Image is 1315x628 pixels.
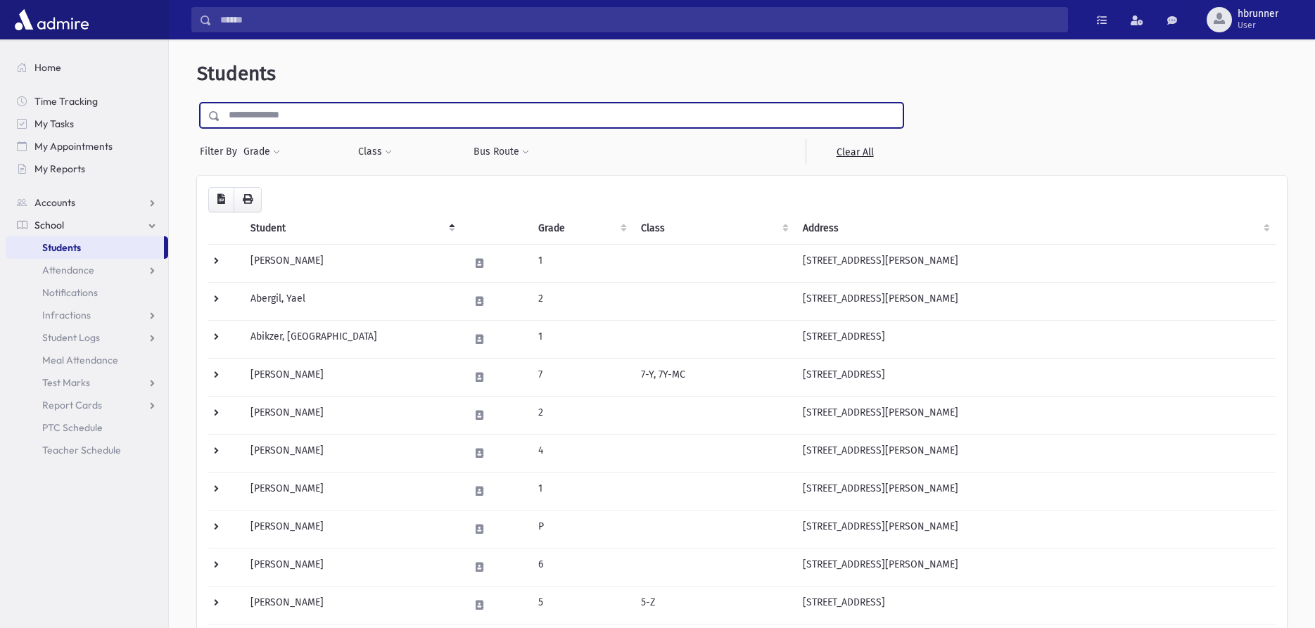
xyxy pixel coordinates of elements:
[34,219,64,231] span: School
[806,139,903,165] a: Clear All
[6,191,168,214] a: Accounts
[242,510,460,548] td: [PERSON_NAME]
[530,510,633,548] td: P
[242,434,460,472] td: [PERSON_NAME]
[633,212,794,245] th: Class: activate to sort column ascending
[42,354,118,366] span: Meal Attendance
[530,472,633,510] td: 1
[6,439,168,461] a: Teacher Schedule
[794,434,1276,472] td: [STREET_ADDRESS][PERSON_NAME]
[11,6,92,34] img: AdmirePro
[1238,8,1278,20] span: hbrunner
[34,117,74,130] span: My Tasks
[242,358,460,396] td: [PERSON_NAME]
[6,394,168,416] a: Report Cards
[42,264,94,276] span: Attendance
[242,396,460,434] td: [PERSON_NAME]
[794,586,1276,624] td: [STREET_ADDRESS]
[197,62,276,85] span: Students
[6,135,168,158] a: My Appointments
[794,282,1276,320] td: [STREET_ADDRESS][PERSON_NAME]
[34,61,61,74] span: Home
[530,358,633,396] td: 7
[242,548,460,586] td: [PERSON_NAME]
[357,139,393,165] button: Class
[530,282,633,320] td: 2
[6,281,168,304] a: Notifications
[34,196,75,209] span: Accounts
[242,586,460,624] td: [PERSON_NAME]
[794,472,1276,510] td: [STREET_ADDRESS][PERSON_NAME]
[42,309,91,321] span: Infractions
[242,282,460,320] td: Abergil, Yael
[208,187,234,212] button: CSV
[633,586,794,624] td: 5-Z
[794,212,1276,245] th: Address: activate to sort column ascending
[6,416,168,439] a: PTC Schedule
[6,371,168,394] a: Test Marks
[794,244,1276,282] td: [STREET_ADDRESS][PERSON_NAME]
[42,331,100,344] span: Student Logs
[530,548,633,586] td: 6
[42,421,103,434] span: PTC Schedule
[6,326,168,349] a: Student Logs
[794,396,1276,434] td: [STREET_ADDRESS][PERSON_NAME]
[530,396,633,434] td: 2
[34,95,98,108] span: Time Tracking
[212,7,1067,32] input: Search
[242,244,460,282] td: [PERSON_NAME]
[242,212,460,245] th: Student: activate to sort column descending
[6,113,168,135] a: My Tasks
[200,144,243,159] span: Filter By
[6,90,168,113] a: Time Tracking
[243,139,281,165] button: Grade
[234,187,262,212] button: Print
[1238,20,1278,31] span: User
[6,158,168,180] a: My Reports
[34,140,113,153] span: My Appointments
[6,259,168,281] a: Attendance
[530,586,633,624] td: 5
[242,472,460,510] td: [PERSON_NAME]
[473,139,530,165] button: Bus Route
[530,434,633,472] td: 4
[530,320,633,358] td: 1
[42,241,81,254] span: Students
[530,212,633,245] th: Grade: activate to sort column ascending
[42,399,102,411] span: Report Cards
[6,56,168,79] a: Home
[794,548,1276,586] td: [STREET_ADDRESS][PERSON_NAME]
[6,349,168,371] a: Meal Attendance
[42,376,90,389] span: Test Marks
[6,214,168,236] a: School
[794,510,1276,548] td: [STREET_ADDRESS][PERSON_NAME]
[242,320,460,358] td: Abikzer, [GEOGRAPHIC_DATA]
[530,244,633,282] td: 1
[42,286,98,299] span: Notifications
[42,444,121,456] span: Teacher Schedule
[6,304,168,326] a: Infractions
[794,358,1276,396] td: [STREET_ADDRESS]
[34,162,85,175] span: My Reports
[633,358,794,396] td: 7-Y, 7Y-MC
[6,236,164,259] a: Students
[794,320,1276,358] td: [STREET_ADDRESS]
